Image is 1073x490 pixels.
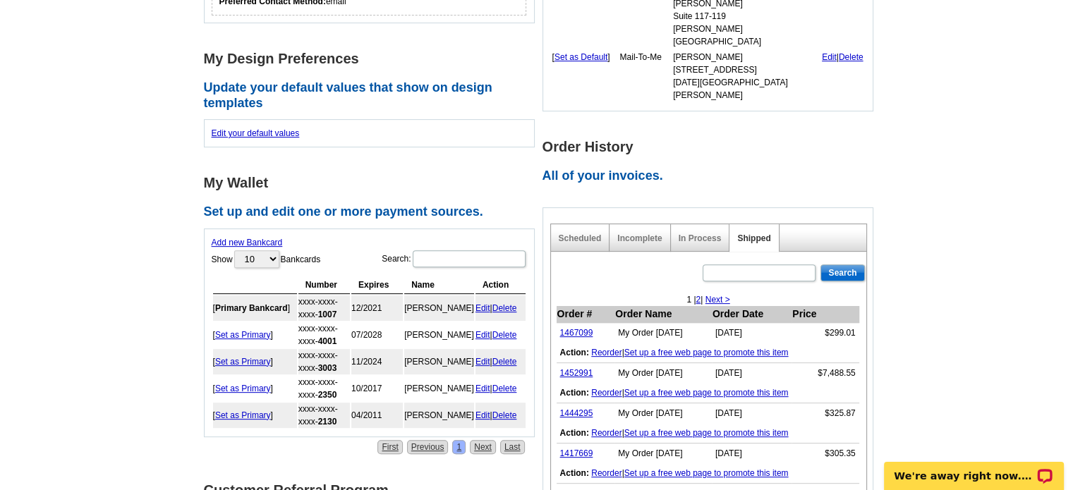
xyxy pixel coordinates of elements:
th: Action [475,276,526,294]
h2: Set up and edit one or more payment sources. [204,204,542,220]
b: Action: [560,348,589,357]
h1: My Wallet [204,176,542,190]
td: 11/2024 [351,349,403,374]
strong: 3003 [318,363,337,373]
a: 1 [452,440,466,454]
a: Set as Primary [215,330,271,340]
td: [ ] [213,403,297,428]
a: Reorder [591,388,622,398]
a: Reorder [591,428,622,438]
th: Order Name [614,306,712,323]
td: [DATE] [712,363,792,384]
a: In Process [679,233,722,243]
td: My Order [DATE] [614,323,712,343]
td: [DATE] [712,323,792,343]
th: Order Date [712,306,792,323]
a: Edit [475,410,490,420]
a: 1444295 [560,408,593,418]
td: | [475,376,526,401]
a: 1467099 [560,328,593,338]
td: [PERSON_NAME] [404,403,474,428]
td: [ ] [213,322,297,348]
td: [DATE] [712,443,792,464]
a: Last [500,440,525,454]
td: [ ] [213,295,297,321]
td: | [475,403,526,428]
td: xxxx-xxxx-xxxx- [298,295,350,321]
a: Delete [492,303,517,313]
input: Search [820,264,864,281]
strong: 2350 [318,390,337,400]
a: Next > [705,295,730,305]
a: Edit [475,384,490,393]
td: [PERSON_NAME] [404,295,474,321]
h1: My Design Preferences [204,51,542,66]
a: Shipped [737,233,770,243]
label: Search: [382,249,526,269]
a: Next [470,440,496,454]
iframe: LiveChat chat widget [875,446,1073,490]
td: [DATE] [712,403,792,424]
th: Name [404,276,474,294]
a: Reorder [591,348,622,357]
td: My Order [DATE] [614,363,712,384]
td: xxxx-xxxx-xxxx- [298,403,350,428]
a: 2 [696,295,701,305]
strong: 2130 [318,417,337,427]
td: | [557,343,859,363]
a: Edit [475,357,490,367]
td: [ ] [213,349,297,374]
a: Add new Bankcard [212,238,283,247]
a: Set as Primary [215,384,271,393]
h2: Update your default values that show on design templates [204,80,542,111]
b: Primary Bankcard [215,303,288,313]
a: Delete [492,357,517,367]
div: 1 | | [551,293,866,306]
a: Set up a free web page to promote this item [624,388,789,398]
td: | [475,322,526,348]
a: Delete [492,384,517,393]
td: [PERSON_NAME] [STREET_ADDRESS] [DATE][GEOGRAPHIC_DATA][PERSON_NAME] [672,50,820,102]
th: Price [792,306,859,323]
a: 1417669 [560,448,593,458]
th: Expires [351,276,403,294]
a: Set as Primary [215,410,271,420]
td: $7,488.55 [792,363,859,384]
a: Edit [475,303,490,313]
td: [ ] [213,376,297,401]
td: $305.35 [792,443,859,464]
td: 12/2021 [351,295,403,321]
td: xxxx-xxxx-xxxx- [298,349,350,374]
b: Action: [560,428,589,438]
a: Previous [407,440,449,454]
a: Edit [475,330,490,340]
td: [PERSON_NAME] [404,349,474,374]
td: | [475,295,526,321]
a: Scheduled [559,233,602,243]
label: Show Bankcards [212,249,321,269]
a: Delete [492,410,517,420]
h2: All of your invoices. [542,169,881,184]
a: Set as Default [554,52,607,62]
td: $299.01 [792,323,859,343]
a: 1452991 [560,368,593,378]
td: My Order [DATE] [614,443,712,464]
td: [ ] [552,50,618,102]
td: 04/2011 [351,403,403,428]
strong: 1007 [318,310,337,319]
a: Set up a free web page to promote this item [624,428,789,438]
a: Delete [839,52,863,62]
td: $325.87 [792,403,859,424]
a: Incomplete [617,233,662,243]
td: [PERSON_NAME] [404,376,474,401]
td: | [475,349,526,374]
th: Number [298,276,350,294]
a: Edit your default values [212,128,300,138]
h1: Order History [542,140,881,154]
td: 10/2017 [351,376,403,401]
strong: 4001 [318,336,337,346]
td: | [821,50,864,102]
a: Set up a free web page to promote this item [624,468,789,478]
